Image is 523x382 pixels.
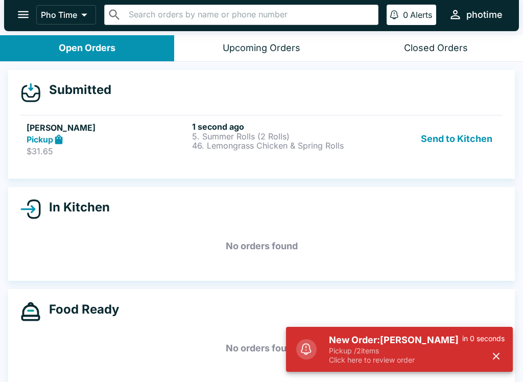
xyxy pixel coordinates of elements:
p: $31.65 [27,146,188,156]
p: Pho Time [41,10,77,20]
h4: Food Ready [41,302,119,317]
h5: No orders found [20,228,503,265]
a: [PERSON_NAME]Pickup$31.651 second ago5. Summer Rolls (2 Rolls)46. Lemongrass Chicken & Spring Rol... [20,115,503,163]
button: photime [444,4,507,26]
button: open drawer [10,2,36,28]
p: 46. Lemongrass Chicken & Spring Rolls [192,141,353,150]
button: Pho Time [36,5,96,25]
h5: New Order: [PERSON_NAME] [329,334,462,346]
div: Closed Orders [404,42,468,54]
input: Search orders by name or phone number [126,8,374,22]
p: Pickup / 2 items [329,346,462,355]
button: Send to Kitchen [417,122,496,157]
div: photime [466,9,503,21]
div: Upcoming Orders [223,42,300,54]
h5: No orders found [20,330,503,367]
p: 5. Summer Rolls (2 Rolls) [192,132,353,141]
div: Open Orders [59,42,115,54]
p: Click here to review order [329,355,462,365]
h4: Submitted [41,82,111,98]
h4: In Kitchen [41,200,110,215]
p: in 0 seconds [462,334,505,343]
h6: 1 second ago [192,122,353,132]
strong: Pickup [27,134,53,145]
p: Alerts [410,10,432,20]
p: 0 [403,10,408,20]
h5: [PERSON_NAME] [27,122,188,134]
